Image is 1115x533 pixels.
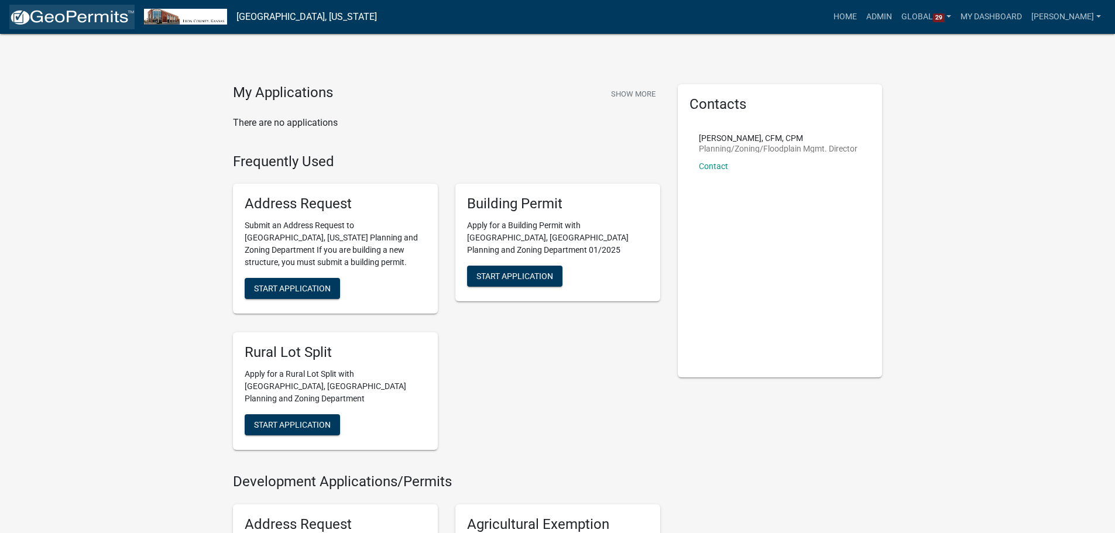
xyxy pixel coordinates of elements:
[245,414,340,435] button: Start Application
[829,6,862,28] a: Home
[233,153,660,170] h4: Frequently Used
[1027,6,1106,28] a: [PERSON_NAME]
[606,84,660,104] button: Show More
[476,271,553,281] span: Start Application
[144,9,227,25] img: Lyon County, Kansas
[233,116,660,130] p: There are no applications
[933,13,945,23] span: 29
[862,6,897,28] a: Admin
[956,6,1027,28] a: My Dashboard
[245,368,426,405] p: Apply for a Rural Lot Split with [GEOGRAPHIC_DATA], [GEOGRAPHIC_DATA] Planning and Zoning Department
[245,219,426,269] p: Submit an Address Request to [GEOGRAPHIC_DATA], [US_STATE] Planning and Zoning Department If you ...
[699,161,728,171] a: Contact
[254,284,331,293] span: Start Application
[245,278,340,299] button: Start Application
[233,473,660,490] h4: Development Applications/Permits
[245,516,426,533] h5: Address Request
[699,145,857,153] p: Planning/Zoning/Floodplain Mgmt. Director
[699,134,857,142] p: [PERSON_NAME], CFM, CPM
[689,96,871,113] h5: Contacts
[236,7,377,27] a: [GEOGRAPHIC_DATA], [US_STATE]
[467,219,649,256] p: Apply for a Building Permit with [GEOGRAPHIC_DATA], [GEOGRAPHIC_DATA] Planning and Zoning Departm...
[245,195,426,212] h5: Address Request
[245,344,426,361] h5: Rural Lot Split
[467,266,562,287] button: Start Application
[233,84,333,102] h4: My Applications
[467,195,649,212] h5: Building Permit
[897,6,956,28] a: Global29
[254,419,331,429] span: Start Application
